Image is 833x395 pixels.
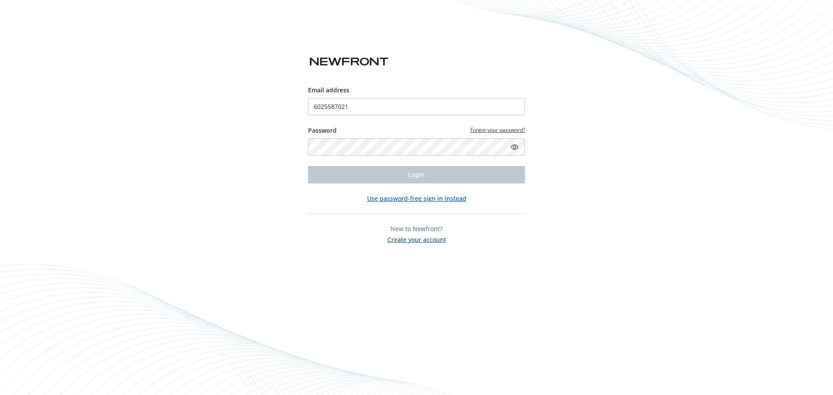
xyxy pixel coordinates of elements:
[308,138,525,156] input: Enter your password
[308,126,337,135] label: Password
[509,142,520,152] a: Show password
[470,126,525,134] a: Forgot your password?
[308,54,390,69] img: Newfront logo
[390,225,443,233] span: New to Newfront?
[387,233,446,244] button: Create your account
[408,170,425,179] span: Login
[308,86,349,94] span: Email address
[308,98,525,115] input: Enter your email
[367,194,466,203] button: Use password-free sign in instead
[308,166,525,183] button: Login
